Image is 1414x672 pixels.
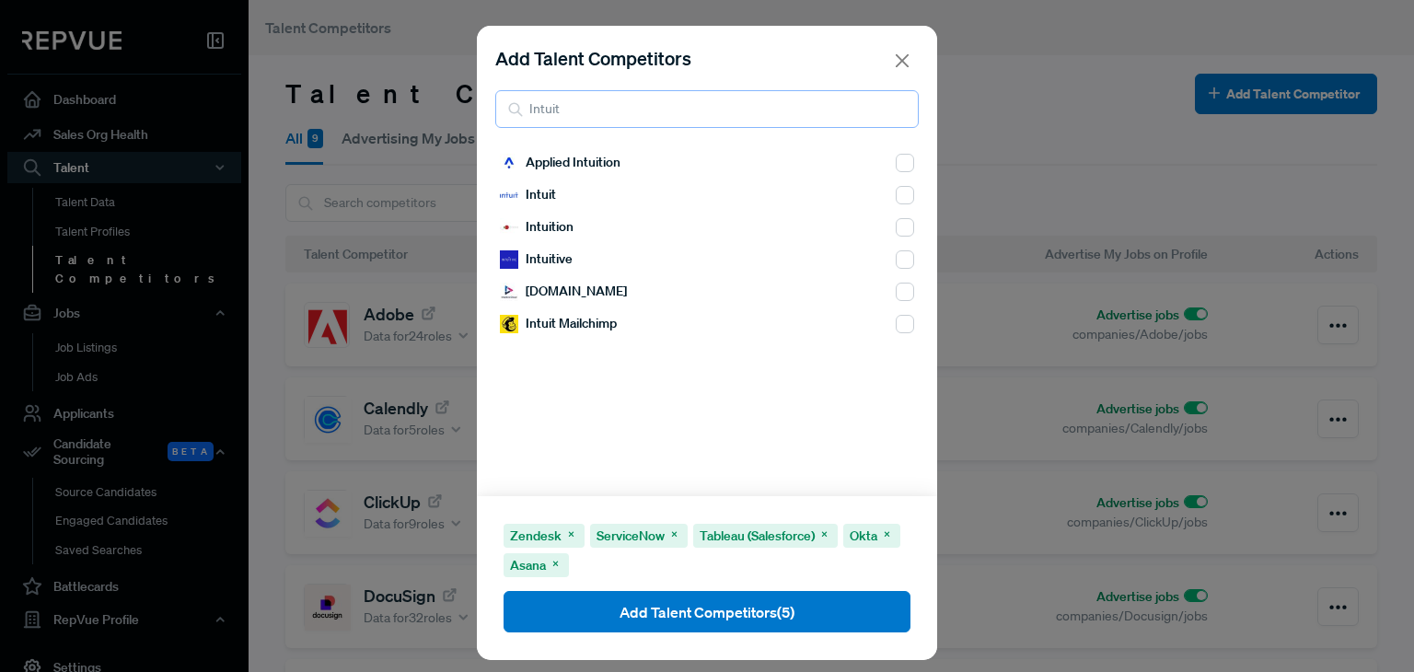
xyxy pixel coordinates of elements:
[504,524,585,548] div: Zendesk
[504,553,569,577] div: Asana
[526,314,617,333] span: Intuit Mailchimp
[500,250,518,269] img: Intuitive's logo
[500,154,518,172] img: Applied Intuition's logo
[504,591,910,632] button: Add Talent Competitors(5)
[590,524,688,548] div: ServiceNow
[526,249,573,269] span: Intuitive
[495,44,691,72] div: Add Talent Competitors
[526,282,627,301] span: [DOMAIN_NAME]
[526,217,574,237] span: Intuition
[500,186,518,204] img: Intuit's logo
[843,524,900,548] div: Okta
[500,315,518,333] img: Intuit Mailchimp's logo
[500,218,518,237] img: Intuition's logo
[526,185,556,204] span: Intuit
[495,90,919,128] input: Search sales orgs
[500,283,518,301] img: Intuitive.Cloud's logo
[526,153,620,172] span: Applied Intuition
[889,48,916,75] button: Close
[693,524,838,548] div: Tableau (Salesforce)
